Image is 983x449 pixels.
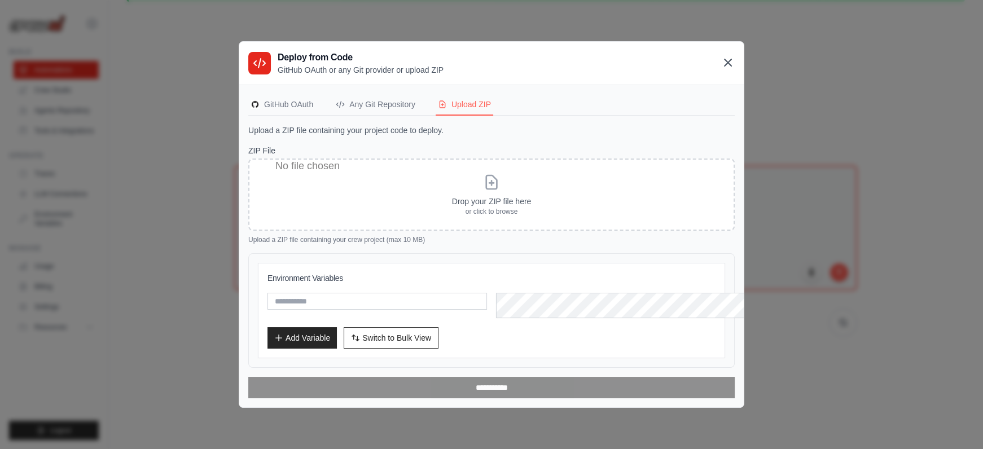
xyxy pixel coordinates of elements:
nav: Deployment Source [248,94,735,116]
p: GitHub OAuth or any Git provider or upload ZIP [278,64,444,76]
div: Any Git Repository [336,99,415,110]
img: GitHub [251,100,260,109]
button: Switch to Bulk View [344,327,438,349]
div: GitHub OAuth [251,99,313,110]
p: Upload a ZIP file containing your crew project (max 10 MB) [248,235,735,244]
span: Switch to Bulk View [362,332,431,344]
button: Add Variable [267,327,337,349]
button: Any Git Repository [333,94,418,116]
iframe: Chat Widget [927,395,983,449]
h3: Environment Variables [267,272,716,284]
button: GitHubGitHub OAuth [248,94,315,116]
h3: Deploy from Code [278,51,444,64]
div: Upload ZIP [438,99,491,110]
p: Upload a ZIP file containing your project code to deploy. [248,125,735,136]
button: Upload ZIP [436,94,493,116]
label: ZIP File [248,145,735,156]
